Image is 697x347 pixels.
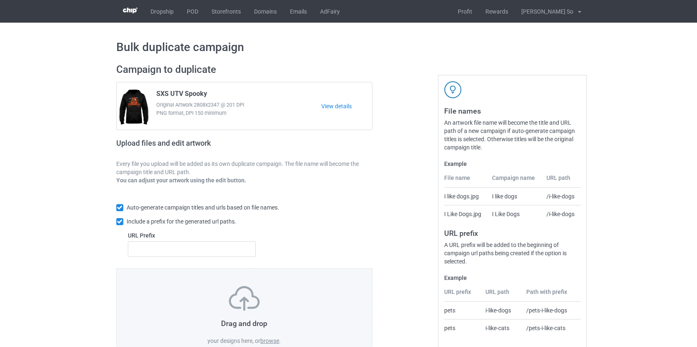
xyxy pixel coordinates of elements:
[444,188,487,205] td: I like dogs.jpg
[116,40,581,55] h1: Bulk duplicate campaign
[127,218,236,225] span: Include a prefix for the generated url paths.
[444,288,481,302] th: URL prefix
[116,63,373,76] h2: Campaign to duplicate
[321,102,372,110] a: View details
[444,274,581,282] label: Example
[522,319,581,337] td: /pets-i-like-cats
[444,160,581,168] label: Example
[481,319,522,337] td: i-like-cats
[522,302,581,319] td: /pets-i-like-dogs
[542,188,581,205] td: /i-like-dogs
[444,106,581,116] h3: File names
[279,338,281,344] span: .
[123,7,137,14] img: 3d383065fc803cdd16c62507c020ddf8.png
[487,174,542,188] th: Campaign name
[444,205,487,223] td: I Like Dogs.jpg
[116,139,270,154] h2: Upload files and edit artwork
[444,228,581,238] h3: URL prefix
[444,302,481,319] td: pets
[134,319,355,328] h3: Drag and drop
[156,90,207,101] span: SXS UTV Spooky
[542,174,581,188] th: URL path
[444,241,581,265] div: A URL prefix will be added to the beginning of campaign url paths being created if the option is ...
[542,205,581,223] td: /i-like-dogs
[260,338,279,344] label: browse
[481,288,522,302] th: URL path
[229,286,260,311] img: svg+xml;base64,PD94bWwgdmVyc2lvbj0iMS4wIiBlbmNvZGluZz0iVVRGLTgiPz4KPHN2ZyB3aWR0aD0iNzVweCIgaGVpZ2...
[444,119,581,151] div: An artwork file name will become the title and URL path of a new campaign if auto-generate campai...
[156,101,322,109] span: Original Artwork 2808x2347 @ 201 DPI
[128,231,256,240] label: URL Prefix
[487,205,542,223] td: I Like Dogs
[444,319,481,337] td: pets
[481,302,522,319] td: i-like-dogs
[127,204,279,211] span: Auto-generate campaign titles and urls based on file names.
[156,109,322,117] span: PNG format, DPI 150 minimum
[116,160,373,176] p: Every file you upload will be added as its own duplicate campaign. The file name will become the ...
[522,288,581,302] th: Path with prefix
[207,338,260,344] span: your designs here, or
[487,188,542,205] td: I like dogs
[444,81,462,98] img: svg+xml;base64,PD94bWwgdmVyc2lvbj0iMS4wIiBlbmNvZGluZz0iVVRGLTgiPz4KPHN2ZyB3aWR0aD0iNDJweCIgaGVpZ2...
[515,1,573,22] div: [PERSON_NAME] So
[444,174,487,188] th: File name
[116,177,246,184] b: You can adjust your artwork using the edit button.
